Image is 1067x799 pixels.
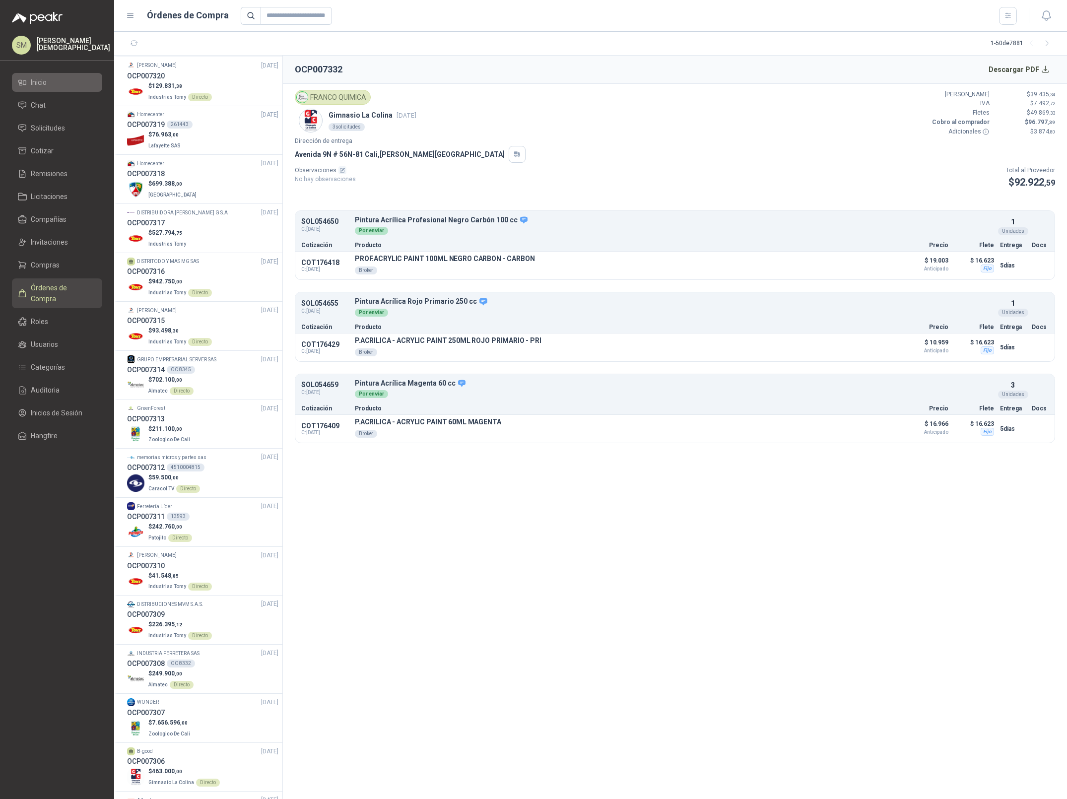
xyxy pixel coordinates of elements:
[301,225,349,233] span: C: [DATE]
[137,551,177,559] p: [PERSON_NAME]
[355,242,893,248] p: Producto
[127,181,144,198] img: Company Logo
[295,175,356,184] p: No hay observaciones
[152,278,182,285] span: 942.750
[295,166,356,175] p: Observaciones
[1011,216,1015,227] p: 1
[127,61,278,102] a: Company Logo[PERSON_NAME][DATE] OCP007320Company Logo$129.831,38Industrias TomyDirecto
[1014,176,1055,188] span: 92.922
[12,73,102,92] a: Inicio
[1030,109,1055,116] span: 49.869
[1030,91,1055,98] span: 39.435
[1000,341,1026,353] p: 5 días
[127,70,165,81] h3: OCP007320
[148,522,192,532] p: $
[899,255,948,271] p: $ 19.003
[127,377,144,394] img: Company Logo
[127,110,278,151] a: Company LogoHomecenter[DATE] OCP007319261443Company Logo$76.963,00Lafayette SAS
[137,404,165,412] p: GreenForest
[261,159,278,168] span: [DATE]
[171,573,179,579] span: ,85
[127,208,278,249] a: Company LogoDISTRIBUIDORA [PERSON_NAME] G S.A[DATE] OCP007317Company Logo$527.794,75Industrias Tomy
[12,278,102,308] a: Órdenes de Compra
[127,698,135,706] img: Company Logo
[899,405,948,411] p: Precio
[301,259,349,266] p: COT176418
[1049,101,1055,106] span: ,72
[148,179,199,189] p: $
[397,112,416,119] span: [DATE]
[127,551,135,559] img: Company Logo
[31,385,60,396] span: Auditoria
[930,108,990,118] p: Fletes
[127,551,278,592] a: Company Logo[PERSON_NAME][DATE] OCP007310Company Logo$41.548,85Industrias TomyDirecto
[137,307,177,315] p: [PERSON_NAME]
[295,149,505,160] p: Avenida 9N # 56N-81 Cali , [PERSON_NAME][GEOGRAPHIC_DATA]
[12,96,102,115] a: Chat
[127,600,135,608] img: Company Logo
[127,364,165,375] h3: OCP007314
[127,83,144,100] img: Company Logo
[127,217,165,228] h3: OCP007317
[127,511,165,522] h3: OCP007311
[148,620,212,629] p: $
[127,168,165,179] h3: OCP007318
[127,609,165,620] h3: OCP007309
[295,63,342,76] h2: OCP007332
[930,99,990,108] p: IVA
[152,523,182,530] span: 242.760
[127,306,278,346] a: Company Logo[PERSON_NAME][DATE] OCP007315Company Logo$93.498,30Industrias TomyDirecto
[301,300,349,307] p: SOL054655
[175,524,182,530] span: ,00
[127,621,144,639] img: Company Logo
[12,426,102,445] a: Hangfire
[1032,242,1049,248] p: Docs
[148,277,212,286] p: $
[127,119,165,130] h3: OCP007319
[167,513,190,521] div: 13593
[152,670,182,677] span: 249.900
[127,649,278,689] a: Company LogoINDUSTRIA FERRETERA SAS[DATE] OCP007308OC 8332Company Logo$249.900,00AlmatecDirecto
[899,418,948,435] p: $ 16.966
[1000,324,1026,330] p: Entrega
[170,387,194,395] div: Directo
[148,780,194,785] span: Gimnasio La Colina
[996,90,1055,99] p: $
[954,405,994,411] p: Flete
[176,485,200,493] div: Directo
[1032,324,1049,330] p: Docs
[295,136,1055,146] p: Dirección de entrega
[12,256,102,274] a: Compras
[127,307,135,315] img: Company Logo
[31,339,58,350] span: Usuarios
[355,297,994,306] p: Pintura Acrílica Rojo Primario 250 cc
[137,454,206,462] p: memorias micros y partes sas
[1000,423,1026,435] p: 5 días
[1011,298,1015,309] p: 1
[12,210,102,229] a: Compañías
[981,265,994,272] div: Fijo
[31,191,67,202] span: Licitaciones
[983,60,1056,79] button: Descargar PDF
[152,376,182,383] span: 702.100
[127,502,135,510] img: Company Logo
[127,524,144,541] img: Company Logo
[175,83,182,89] span: ,38
[301,218,349,225] p: SOL054650
[12,358,102,377] a: Categorías
[261,698,278,707] span: [DATE]
[167,366,195,374] div: OC 8345
[180,720,188,726] span: ,00
[899,266,948,271] span: Anticipado
[127,257,278,298] a: DISTRITODO Y MAS MG SAS[DATE] OCP007316Company Logo$942.750,00Industrias TomyDirecto
[127,230,144,247] img: Company Logo
[301,389,349,397] span: C: [DATE]
[148,81,212,91] p: $
[127,707,165,718] h3: OCP007307
[998,309,1028,317] div: Unidades
[167,464,204,471] div: 4510004815
[188,338,212,346] div: Directo
[299,109,322,132] img: Company Logo
[301,381,349,389] p: SOL054659
[127,502,278,542] a: Company LogoFerretería Líder[DATE] OCP00731113593Company Logo$242.760,00PatojitoDirecto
